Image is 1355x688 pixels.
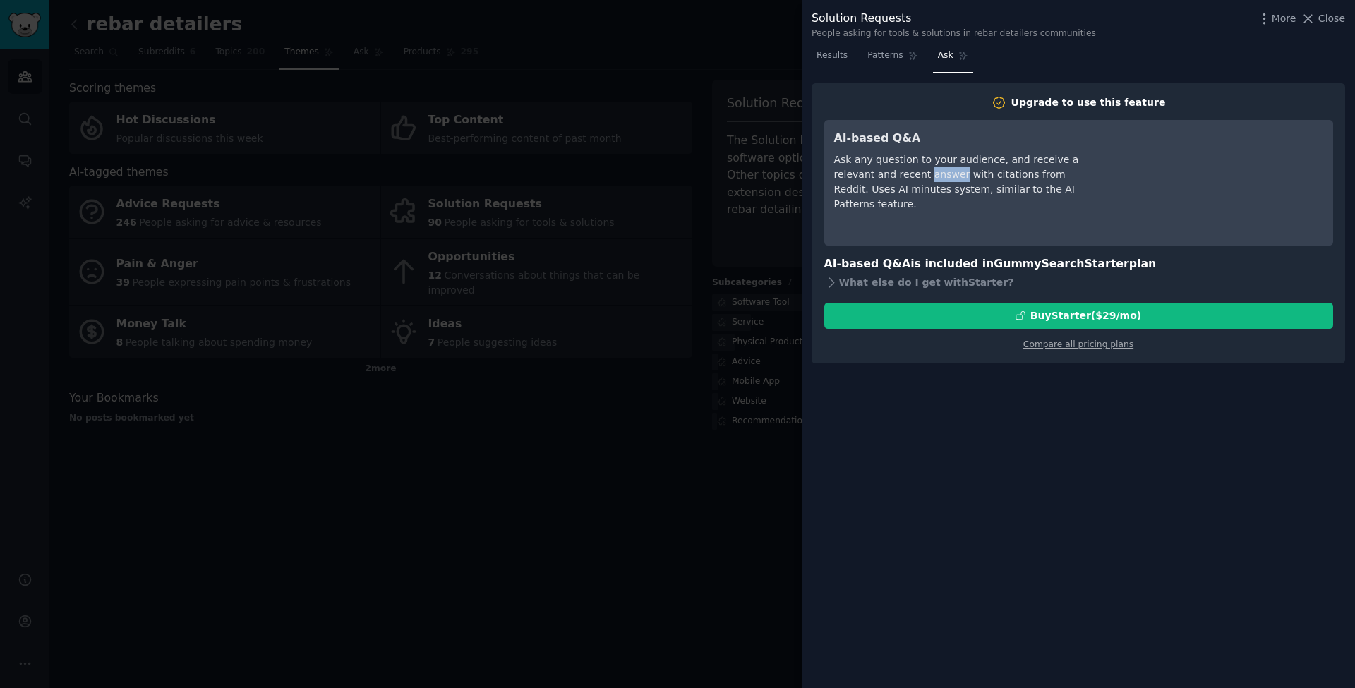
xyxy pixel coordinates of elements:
div: Upgrade to use this feature [1011,95,1166,110]
button: More [1257,11,1296,26]
span: Ask [938,49,953,62]
a: Ask [933,44,973,73]
button: Close [1301,11,1345,26]
div: People asking for tools & solutions in rebar detailers communities [812,28,1096,40]
div: Buy Starter ($ 29 /mo ) [1030,308,1141,323]
span: Close [1318,11,1345,26]
a: Patterns [862,44,922,73]
div: Ask any question to your audience, and receive a relevant and recent answer with citations from R... [834,152,1092,212]
span: More [1272,11,1296,26]
span: Patterns [867,49,903,62]
div: What else do I get with Starter ? [824,273,1333,293]
div: Solution Requests [812,10,1096,28]
button: BuyStarter($29/mo) [824,303,1333,329]
a: Results [812,44,853,73]
a: Compare all pricing plans [1023,339,1133,349]
span: Results [817,49,848,62]
span: GummySearch Starter [994,257,1128,270]
h3: AI-based Q&A [834,130,1092,147]
h3: AI-based Q&A is included in plan [824,255,1333,273]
